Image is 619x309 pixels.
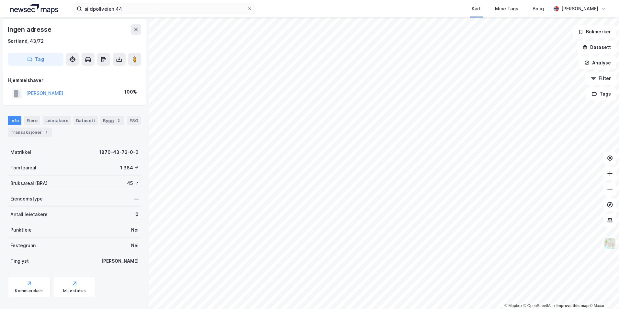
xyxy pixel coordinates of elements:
div: Eiere [24,116,40,125]
button: Tag [8,53,63,66]
div: Bygg [100,116,124,125]
div: Antall leietakere [10,211,48,218]
button: Filter [585,72,616,85]
div: [PERSON_NAME] [101,257,139,265]
div: Punktleie [10,226,32,234]
button: Analyse [579,56,616,69]
div: Mine Tags [495,5,518,13]
a: Mapbox [504,303,522,308]
div: Bolig [533,5,544,13]
div: 1870-43-72-0-0 [99,148,139,156]
div: Transaksjoner [8,128,52,137]
div: Kart [472,5,481,13]
button: Datasett [577,41,616,54]
div: — [134,195,139,203]
div: Info [8,116,21,125]
div: 1 [43,129,50,135]
button: Bokmerker [573,25,616,38]
div: Kommunekart [15,288,43,293]
div: Bruksareal (BRA) [10,179,48,187]
div: 1 384 ㎡ [120,164,139,172]
div: Matrikkel [10,148,31,156]
div: Tomteareal [10,164,36,172]
div: 45 ㎡ [127,179,139,187]
div: Festegrunn [10,242,36,249]
div: Miljøstatus [63,288,86,293]
div: Hjemmelshaver [8,76,141,84]
input: Søk på adresse, matrikkel, gårdeiere, leietakere eller personer [82,4,247,14]
img: Z [604,237,616,250]
div: 2 [115,117,122,124]
iframe: Chat Widget [587,278,619,309]
div: Leietakere [43,116,71,125]
div: Eiendomstype [10,195,43,203]
div: Nei [131,226,139,234]
div: [PERSON_NAME] [561,5,598,13]
button: Tags [586,87,616,100]
div: 100% [124,88,137,96]
div: Datasett [73,116,98,125]
div: Ingen adresse [8,24,52,35]
a: OpenStreetMap [523,303,555,308]
div: Kontrollprogram for chat [587,278,619,309]
div: Sortland, 43/72 [8,37,44,45]
div: 0 [135,211,139,218]
div: Nei [131,242,139,249]
div: ESG [127,116,141,125]
div: Tinglyst [10,257,29,265]
img: logo.a4113a55bc3d86da70a041830d287a7e.svg [10,4,58,14]
a: Improve this map [557,303,589,308]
